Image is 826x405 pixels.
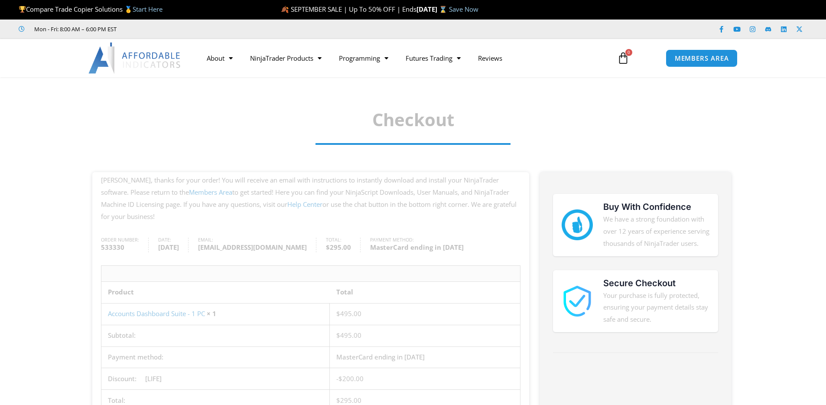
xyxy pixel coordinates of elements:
h3: Secure Checkout [603,277,710,290]
a: Start Here [133,5,163,13]
li: Order number: [101,238,149,252]
strong: MasterCard ending in [DATE] [370,242,464,252]
a: 0 [604,46,642,71]
strong: [EMAIL_ADDRESS][DOMAIN_NAME] [198,242,307,252]
span: $ [336,309,340,318]
span: $ [336,396,340,405]
span: - [336,374,338,383]
span: $ [326,243,330,251]
bdi: 495.00 [336,309,361,318]
td: MasterCard ending in [DATE] [330,346,520,368]
strong: [DATE] ⌛ [416,5,449,13]
p: [PERSON_NAME], thanks for your order! You will receive an email with instructions to instantly do... [101,174,520,222]
th: Total [330,282,520,303]
a: NinjaTrader Products [241,48,330,68]
strong: 533330 [101,242,139,252]
img: 1000913 | Affordable Indicators – NinjaTrader [562,286,592,317]
iframe: Customer reviews powered by Trustpilot [129,25,259,33]
a: MEMBERS AREA [666,49,738,67]
th: Discount: [LIFE] [101,368,330,389]
p: Your purchase is fully protected, ensuring your payment details stay safe and secure. [603,290,710,326]
h1: Checkout [126,108,700,132]
strong: [DATE] [158,242,179,252]
a: Help Center [287,200,322,209]
img: mark thumbs good 43913 | Affordable Indicators – NinjaTrader [562,209,592,240]
span: 495.00 [336,331,361,340]
bdi: 295.00 [326,243,351,251]
span: 200.00 [338,374,364,383]
span: $ [336,331,340,340]
a: Save Now [449,5,478,13]
li: Date: [158,238,189,252]
th: Payment method: [101,346,330,368]
a: Programming [330,48,397,68]
a: Futures Trading [397,48,469,68]
li: Total: [326,238,361,252]
span: $ [338,374,342,383]
img: 🏆 [19,6,26,13]
th: Product [101,282,330,303]
span: MEMBERS AREA [675,55,729,62]
li: Email: [198,238,316,252]
p: We have a strong foundation with over 12 years of experience serving thousands of NinjaTrader users. [603,213,710,250]
a: Accounts Dashboard Suite - 1 PC [108,309,205,318]
span: 🍂 SEPTEMBER SALE | Up To 50% OFF | Ends [281,5,416,13]
a: About [198,48,241,68]
span: 0 [625,49,632,56]
th: Subtotal: [101,325,330,346]
strong: × 1 [207,309,216,318]
a: Members Area [189,188,232,196]
span: Mon - Fri: 8:00 AM – 6:00 PM EST [32,24,117,34]
nav: Menu [198,48,607,68]
h3: Buy With Confidence [603,200,710,213]
span: 295.00 [336,396,361,405]
a: Reviews [469,48,511,68]
img: LogoAI | Affordable Indicators – NinjaTrader [88,42,182,74]
li: Payment method: [370,238,473,252]
span: Compare Trade Copier Solutions 🥇 [19,5,163,13]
